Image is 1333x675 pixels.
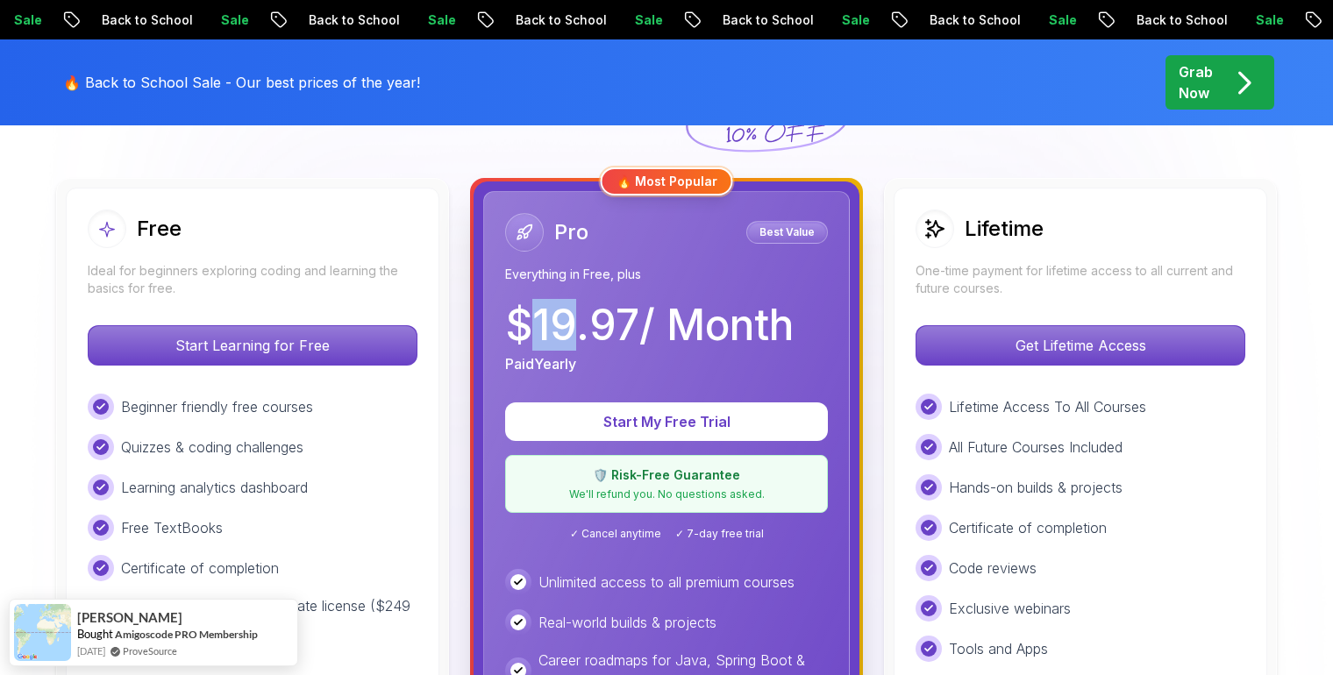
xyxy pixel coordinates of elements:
[821,11,877,29] p: Sale
[1179,61,1213,103] p: Grab Now
[614,11,670,29] p: Sale
[288,11,407,29] p: Back to School
[916,325,1245,366] button: Get Lifetime Access
[1235,11,1291,29] p: Sale
[137,215,182,243] h2: Free
[63,72,420,93] p: 🔥 Back to School Sale - Our best prices of the year!
[949,396,1146,417] p: Lifetime Access To All Courses
[77,610,182,625] span: [PERSON_NAME]
[121,517,223,538] p: Free TextBooks
[916,337,1245,354] a: Get Lifetime Access
[88,337,417,354] a: Start Learning for Free
[949,598,1071,619] p: Exclusive webinars
[495,11,614,29] p: Back to School
[121,396,313,417] p: Beginner friendly free courses
[14,604,71,661] img: provesource social proof notification image
[505,413,828,430] a: Start My Free Trial
[965,215,1044,243] h2: Lifetime
[121,595,417,637] p: 3 months IntelliJ IDEA Ultimate license ($249 value)
[505,353,576,374] p: Paid Yearly
[505,304,794,346] p: $ 19.97 / Month
[121,437,303,458] p: Quizzes & coding challenges
[121,558,279,579] p: Certificate of completion
[1116,11,1235,29] p: Back to School
[916,262,1245,297] p: One-time payment for lifetime access to all current and future courses.
[949,517,1107,538] p: Certificate of completion
[949,638,1048,659] p: Tools and Apps
[200,11,256,29] p: Sale
[949,477,1123,498] p: Hands-on builds & projects
[702,11,821,29] p: Back to School
[675,527,764,541] span: ✓ 7-day free trial
[949,558,1037,579] p: Code reviews
[505,402,828,441] button: Start My Free Trial
[749,224,825,241] p: Best Value
[77,643,105,658] span: [DATE]
[554,218,588,246] h2: Pro
[89,326,417,365] p: Start Learning for Free
[88,262,417,297] p: Ideal for beginners exploring coding and learning the basics for free.
[123,643,177,658] a: ProveSource
[115,628,258,641] a: Amigoscode PRO Membership
[77,627,113,641] span: Bought
[538,572,795,593] p: Unlimited access to all premium courses
[407,11,463,29] p: Sale
[517,466,816,484] p: 🛡️ Risk-Free Guarantee
[949,437,1123,458] p: All Future Courses Included
[909,11,1028,29] p: Back to School
[505,266,828,283] p: Everything in Free, plus
[538,612,716,633] p: Real-world builds & projects
[526,411,807,432] p: Start My Free Trial
[570,527,661,541] span: ✓ Cancel anytime
[121,477,308,498] p: Learning analytics dashboard
[81,11,200,29] p: Back to School
[517,487,816,501] p: We'll refund you. No questions asked.
[1028,11,1084,29] p: Sale
[916,326,1244,365] p: Get Lifetime Access
[88,325,417,366] button: Start Learning for Free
